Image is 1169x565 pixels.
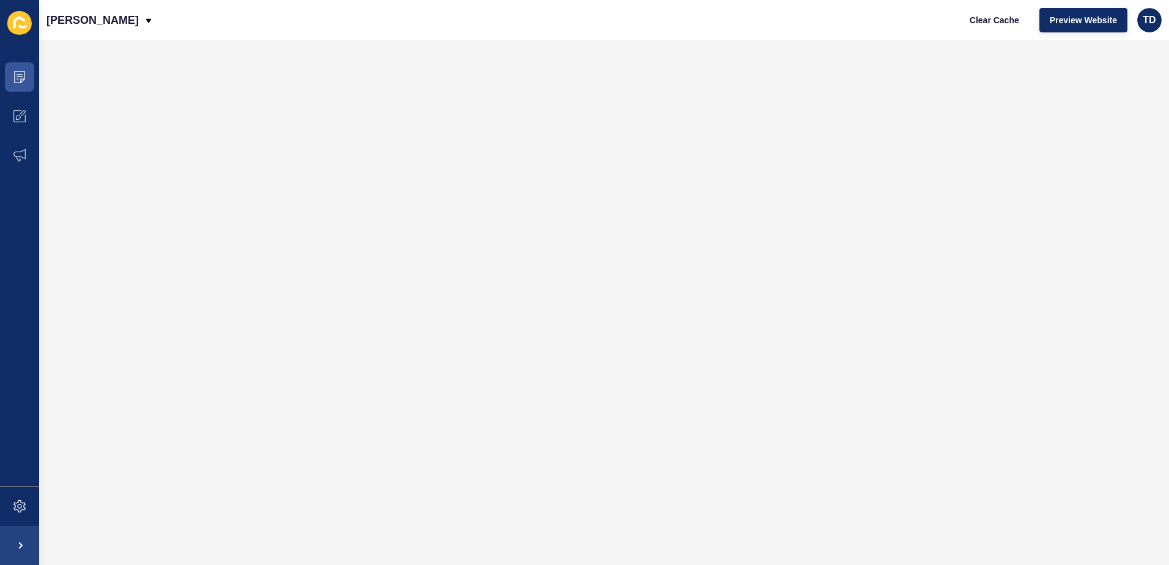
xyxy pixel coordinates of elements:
button: Clear Cache [959,8,1030,32]
span: TD [1143,14,1156,26]
p: [PERSON_NAME] [46,5,139,35]
span: Preview Website [1050,14,1117,26]
span: Clear Cache [970,14,1019,26]
button: Preview Website [1039,8,1127,32]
